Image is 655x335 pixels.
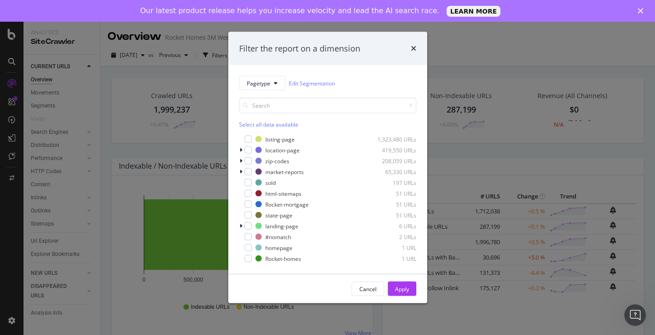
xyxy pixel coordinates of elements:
div: times [411,42,416,54]
div: Cancel [359,285,377,293]
div: 65,330 URLs [372,168,416,175]
div: #nomatch [265,233,291,241]
div: Select all data available [239,121,416,128]
div: 51 URLs [372,211,416,219]
div: landing-page [265,222,298,230]
div: market-reports [265,168,304,175]
div: 197 URLs [372,179,416,186]
a: Edit Segmentation [289,78,335,88]
div: listing-page [265,135,295,143]
div: 419,550 URLs [372,146,416,154]
div: 208,059 URLs [372,157,416,165]
div: zip-codes [265,157,289,165]
div: 1 URL [372,255,416,262]
button: Cancel [352,282,384,296]
div: Rocket-homes [265,255,301,262]
div: Rocket-mortgage [265,200,309,208]
button: Apply [388,282,416,296]
div: modal [228,32,427,303]
div: html-sitemaps [265,189,302,197]
button: Pagetype [239,76,285,90]
iframe: Intercom live chat [624,304,646,326]
div: homepage [265,244,292,251]
div: Our latest product release helps you increase velocity and lead the AI search race. [140,6,439,15]
a: LEARN MORE [447,6,500,17]
div: 51 URLs [372,189,416,197]
input: Search [239,98,416,113]
div: Close [638,8,647,14]
span: Pagetype [247,79,270,87]
div: location-page [265,146,300,154]
div: 1 URL [372,244,416,251]
div: Apply [395,285,409,293]
div: state-page [265,211,292,219]
div: 1,323,480 URLs [372,135,416,143]
div: sold [265,179,276,186]
div: 2 URLs [372,233,416,241]
div: 51 URLs [372,200,416,208]
div: Filter the report on a dimension [239,42,360,54]
div: 6 URLs [372,222,416,230]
